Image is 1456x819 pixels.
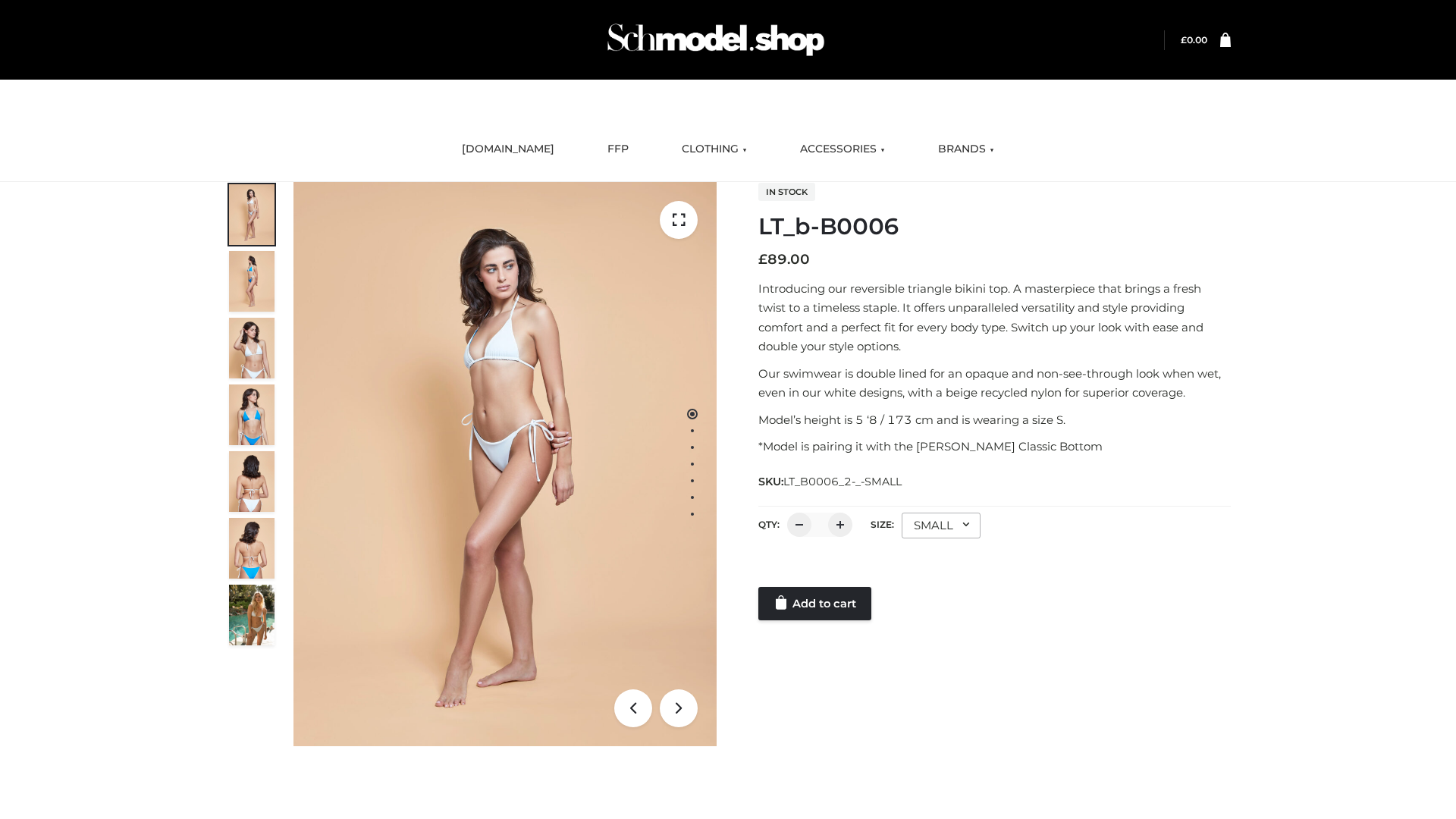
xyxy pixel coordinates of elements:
[670,133,758,166] a: CLOTHING
[229,451,275,512] img: ArielClassicBikiniTop_CloudNine_AzureSky_OW114ECO_7-scaled.jpg
[758,519,780,530] label: QTY:
[1181,34,1207,45] a: £0.00
[927,133,1006,166] a: BRANDS
[758,410,1231,430] p: Model’s height is 5 ‘8 / 173 cm and is wearing a size S.
[602,10,830,70] img: Schmodel Admin 964
[596,133,640,166] a: FFP
[758,251,810,268] bdi: 89.00
[758,472,903,491] span: SKU:
[1181,34,1207,45] bdi: 0.00
[783,475,902,488] span: LT_B0006_2-_-SMALL
[758,279,1231,356] p: Introducing our reversible triangle bikini top. A masterpiece that brings a fresh twist to a time...
[758,213,1231,240] h1: LT_b-B0006
[758,587,871,620] a: Add to cart
[229,318,275,378] img: ArielClassicBikiniTop_CloudNine_AzureSky_OW114ECO_3-scaled.jpg
[229,184,275,245] img: ArielClassicBikiniTop_CloudNine_AzureSky_OW114ECO_1-scaled.jpg
[450,133,566,166] a: [DOMAIN_NAME]
[229,518,275,579] img: ArielClassicBikiniTop_CloudNine_AzureSky_OW114ECO_8-scaled.jpg
[871,519,894,530] label: Size:
[758,437,1231,457] p: *Model is pairing it with the [PERSON_NAME] Classic Bottom
[758,364,1231,403] p: Our swimwear is double lined for an opaque and non-see-through look when wet, even in our white d...
[758,183,815,201] span: In stock
[1181,34,1187,45] span: £
[758,251,767,268] span: £
[293,182,717,746] img: ArielClassicBikiniTop_CloudNine_AzureSky_OW114ECO_1
[789,133,896,166] a: ACCESSORIES
[229,585,275,645] img: Arieltop_CloudNine_AzureSky2.jpg
[229,251,275,312] img: ArielClassicBikiniTop_CloudNine_AzureSky_OW114ECO_2-scaled.jpg
[902,513,981,538] div: SMALL
[229,384,275,445] img: ArielClassicBikiniTop_CloudNine_AzureSky_OW114ECO_4-scaled.jpg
